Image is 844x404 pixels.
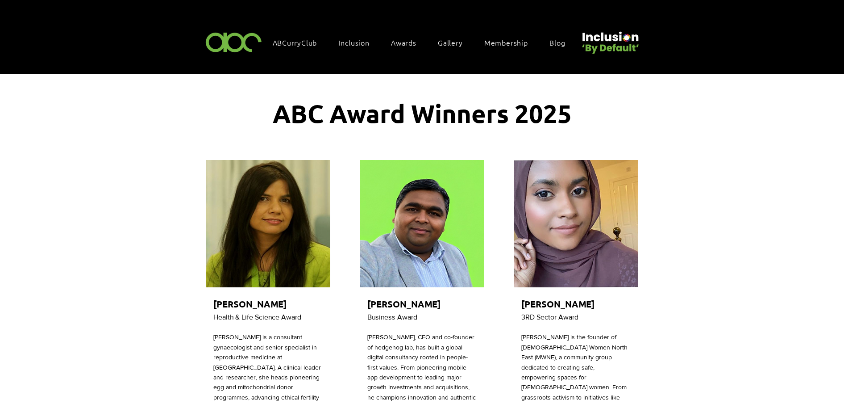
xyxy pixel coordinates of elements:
[268,33,331,52] a: ABCurryClub
[387,33,430,52] div: Awards
[367,313,417,321] span: Business Award
[213,313,301,321] span: Health & Life Science Award
[273,38,317,47] span: ABCurryClub
[339,38,370,47] span: Inclusion
[213,298,287,310] span: [PERSON_NAME]
[268,33,579,52] nav: Site
[549,38,565,47] span: Blog
[391,38,416,47] span: Awards
[203,29,265,55] img: ABC-Logo-Blank-Background-01-01-2.png
[484,38,528,47] span: Membership
[438,38,463,47] span: Gallery
[433,33,476,52] a: Gallery
[334,33,383,52] div: Inclusion
[273,97,572,129] span: ABC Award Winners 2025
[521,298,595,310] span: [PERSON_NAME]
[545,33,578,52] a: Blog
[579,24,640,55] img: Untitled design (22).png
[521,313,578,321] span: 3RD Sector Award
[480,33,541,52] a: Membership
[367,298,441,310] span: [PERSON_NAME]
